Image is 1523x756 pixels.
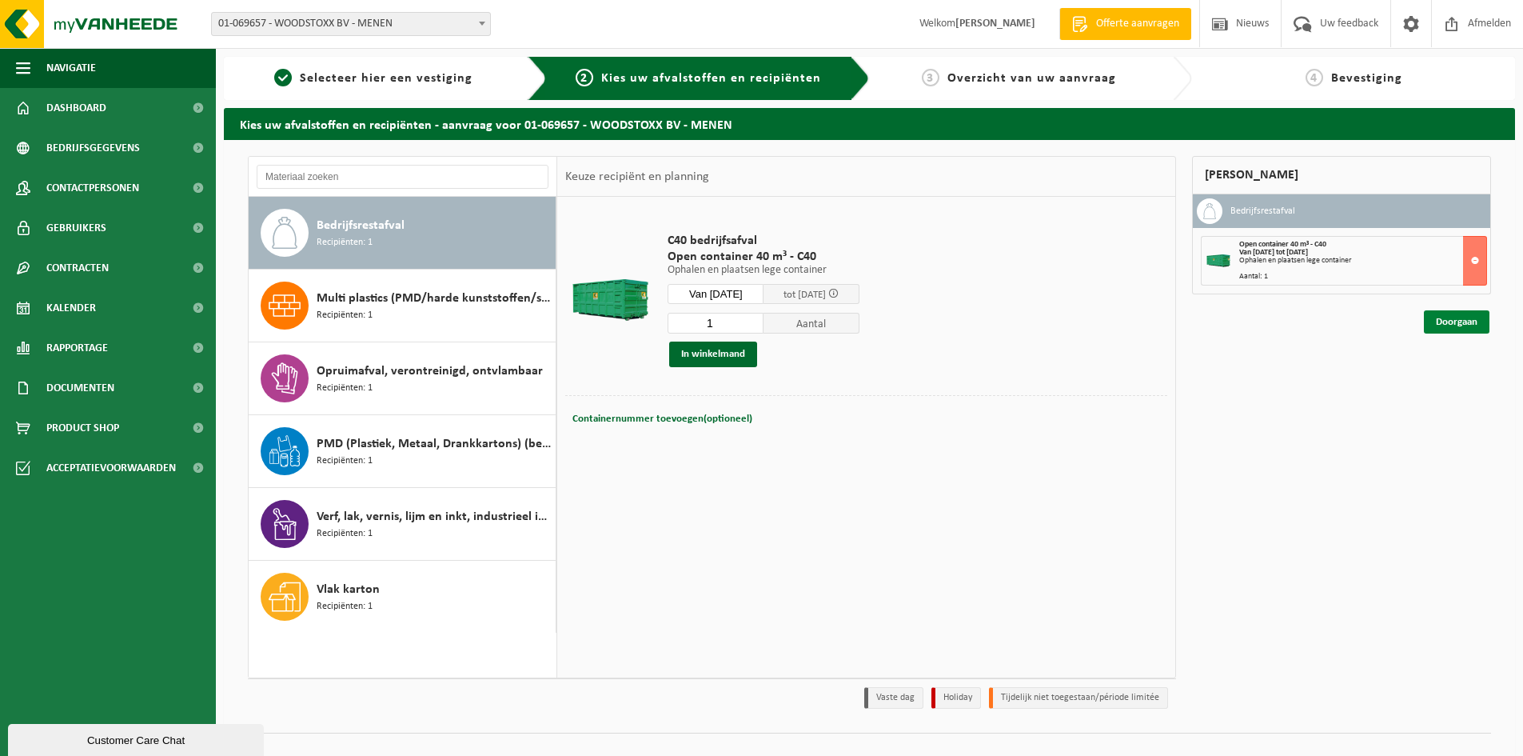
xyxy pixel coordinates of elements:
span: Recipiënten: 1 [317,381,373,396]
button: Containernummer toevoegen(optioneel) [571,408,754,430]
span: Acceptatievoorwaarden [46,448,176,488]
button: Multi plastics (PMD/harde kunststoffen/spanbanden/EPS/folie naturel/folie gemengd) Recipiënten: 1 [249,270,556,342]
h3: Bedrijfsrestafval [1230,198,1295,224]
span: 1 [274,69,292,86]
span: Kalender [46,288,96,328]
strong: [PERSON_NAME] [955,18,1035,30]
span: 2 [576,69,593,86]
span: Recipiënten: 1 [317,308,373,323]
div: Keuze recipiënt en planning [557,157,717,197]
span: Rapportage [46,328,108,368]
input: Materiaal zoeken [257,165,548,189]
span: Opruimafval, verontreinigd, ontvlambaar [317,362,543,381]
span: Overzicht van uw aanvraag [947,72,1116,85]
span: Vlak karton [317,580,380,599]
span: 01-069657 - WOODSTOXX BV - MENEN [211,12,491,36]
span: Contactpersonen [46,168,139,208]
li: Tijdelijk niet toegestaan/période limitée [989,687,1168,709]
span: Product Shop [46,408,119,448]
span: 01-069657 - WOODSTOXX BV - MENEN [212,13,490,35]
span: C40 bedrijfsafval [668,233,859,249]
button: Bedrijfsrestafval Recipiënten: 1 [249,197,556,270]
span: tot [DATE] [783,290,826,300]
span: Bedrijfsrestafval [317,216,405,235]
span: Containernummer toevoegen(optioneel) [572,414,752,424]
button: In winkelmand [669,342,757,367]
span: Kies uw afvalstoffen en recipiënten [601,72,821,85]
span: Recipiënten: 1 [317,599,373,614]
div: [PERSON_NAME] [1192,156,1491,194]
p: Ophalen en plaatsen lege container [668,265,859,276]
button: Vlak karton Recipiënten: 1 [249,561,556,633]
h2: Kies uw afvalstoffen en recipiënten - aanvraag voor 01-069657 - WOODSTOXX BV - MENEN [224,108,1515,139]
input: Selecteer datum [668,284,763,304]
span: Gebruikers [46,208,106,248]
div: Aantal: 1 [1239,273,1486,281]
span: PMD (Plastiek, Metaal, Drankkartons) (bedrijven) [317,434,552,454]
span: Navigatie [46,48,96,88]
span: 4 [1306,69,1323,86]
span: Open container 40 m³ - C40 [668,249,859,265]
button: PMD (Plastiek, Metaal, Drankkartons) (bedrijven) Recipiënten: 1 [249,415,556,488]
button: Opruimafval, verontreinigd, ontvlambaar Recipiënten: 1 [249,342,556,415]
span: Open container 40 m³ - C40 [1239,240,1326,249]
span: Selecteer hier een vestiging [300,72,472,85]
span: Dashboard [46,88,106,128]
button: Verf, lak, vernis, lijm en inkt, industrieel in kleinverpakking Recipiënten: 1 [249,488,556,561]
li: Vaste dag [864,687,923,709]
span: Contracten [46,248,109,288]
span: Recipiënten: 1 [317,526,373,542]
span: Multi plastics (PMD/harde kunststoffen/spanbanden/EPS/folie naturel/folie gemengd) [317,289,552,308]
iframe: chat widget [8,721,267,756]
div: Ophalen en plaatsen lege container [1239,257,1486,265]
span: Bedrijfsgegevens [46,128,140,168]
span: Documenten [46,368,114,408]
span: Aantal [763,313,859,334]
span: Recipiënten: 1 [317,454,373,469]
a: Doorgaan [1424,310,1489,334]
strong: Van [DATE] tot [DATE] [1239,248,1308,257]
span: Offerte aanvragen [1092,16,1183,32]
span: Verf, lak, vernis, lijm en inkt, industrieel in kleinverpakking [317,507,552,526]
span: Recipiënten: 1 [317,235,373,250]
li: Holiday [931,687,981,709]
span: Bevestiging [1331,72,1402,85]
span: 3 [922,69,939,86]
a: 1Selecteer hier een vestiging [232,69,515,88]
a: Offerte aanvragen [1059,8,1191,40]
